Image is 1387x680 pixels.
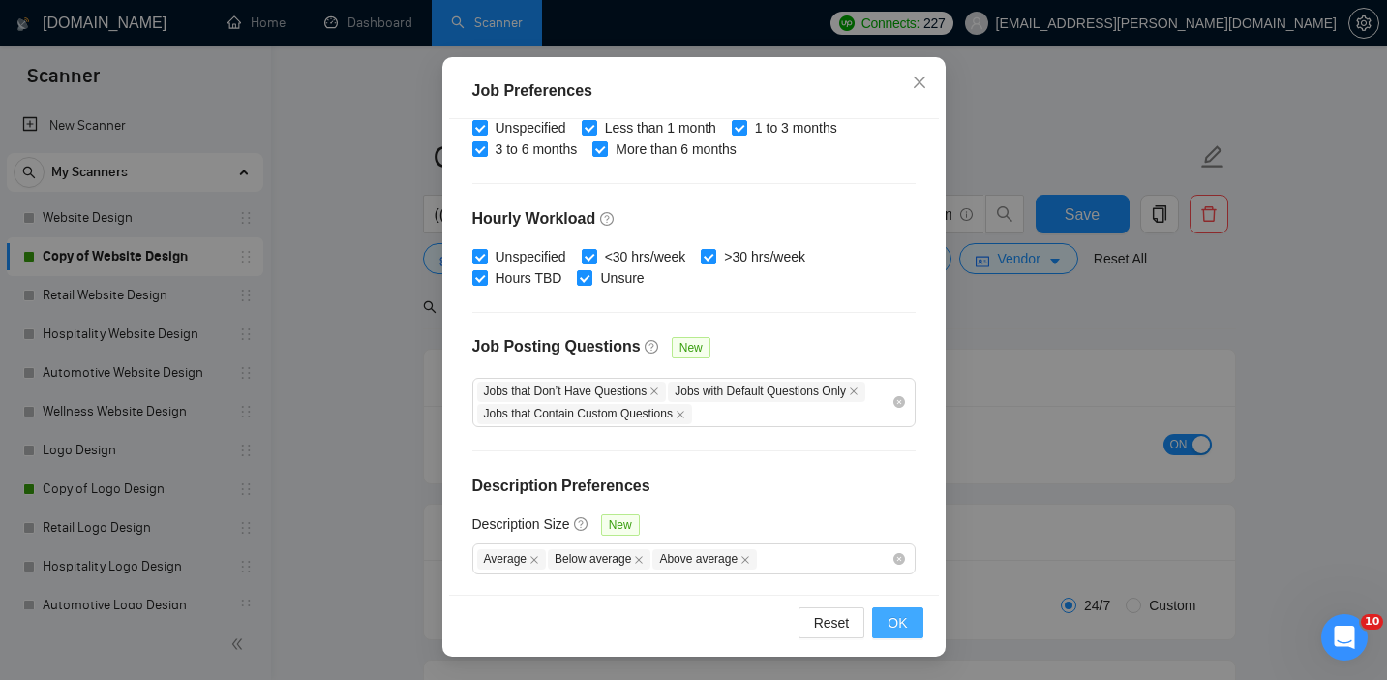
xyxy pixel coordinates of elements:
span: Jobs that Don’t Have Questions [477,382,667,402]
span: Jobs with Default Questions Only [668,382,865,402]
span: close-circle [893,553,905,565]
div: Job Preferences [472,79,916,103]
span: Above average [652,549,757,570]
span: question-circle [574,516,589,532]
span: close-circle [893,396,905,408]
span: <30 hrs/week [597,246,694,267]
span: close [529,555,539,565]
span: close [676,410,685,419]
span: Unspecified [488,117,574,139]
span: close [740,555,750,565]
span: Reset [814,612,850,634]
span: Less than 1 month [597,117,724,139]
span: Below average [548,549,650,570]
span: 1 to 3 months [747,117,845,139]
span: 3 to 6 months [488,139,586,160]
iframe: Intercom live chat [1321,614,1368,661]
h4: Hourly Workload [472,207,916,231]
h4: Description Preferences [472,475,916,498]
span: question-circle [600,211,616,227]
button: Close [893,57,946,109]
span: >30 hrs/week [716,246,813,267]
h5: Description Size [472,513,570,535]
span: New [601,514,640,536]
span: Unsure [592,267,651,289]
span: 10 [1361,614,1383,630]
span: close [849,386,859,396]
span: Unspecified [488,246,574,267]
span: Jobs that Contain Custom Questions [477,404,692,424]
span: question-circle [645,339,660,355]
button: Reset [799,607,865,638]
span: OK [888,612,907,634]
span: Average [477,549,546,570]
span: More than 6 months [608,139,744,160]
span: close [649,386,659,396]
h4: Job Posting Questions [472,335,641,358]
span: close [912,75,927,90]
button: OK [872,607,922,638]
span: New [672,337,710,358]
span: Hours TBD [488,267,570,289]
span: close [634,555,644,565]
